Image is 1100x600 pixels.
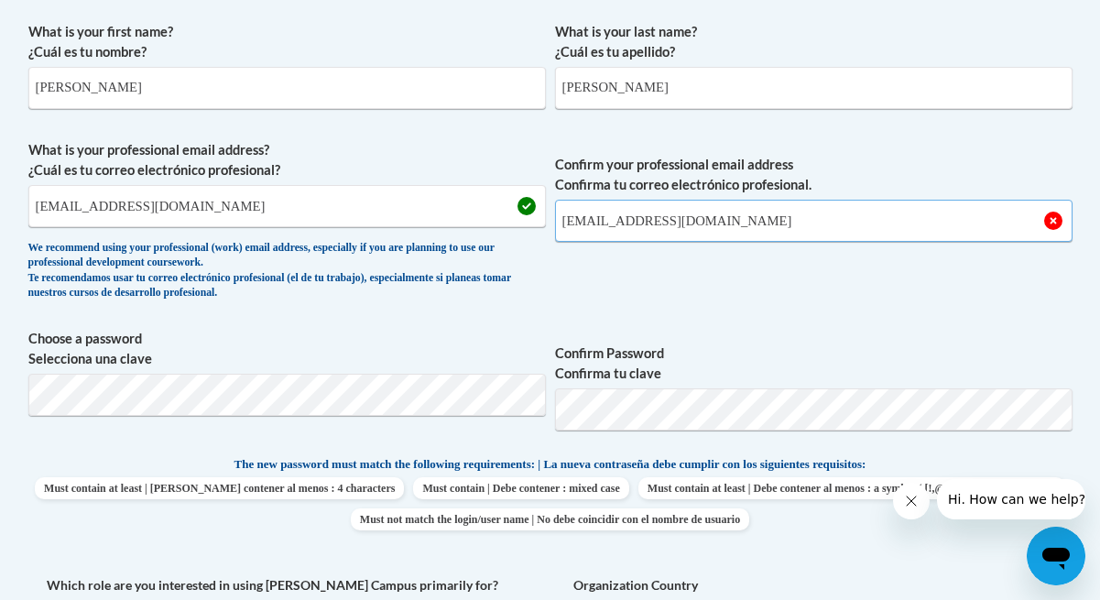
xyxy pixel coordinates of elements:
[555,200,1073,242] input: Required
[28,185,546,227] input: Metadata input
[1027,527,1085,585] iframe: Button to launch messaging window
[28,22,546,62] label: What is your first name? ¿Cuál es tu nombre?
[351,508,749,530] span: Must not match the login/user name | No debe coincidir con el nombre de usuario
[555,22,1073,62] label: What is your last name? ¿Cuál es tu apellido?
[28,67,546,109] input: Metadata input
[555,67,1073,109] input: Metadata input
[28,241,546,301] div: We recommend using your professional (work) email address, especially if you are planning to use ...
[234,456,866,473] span: The new password must match the following requirements: | La nueva contraseña debe cumplir con lo...
[638,477,1065,499] span: Must contain at least | Debe contener al menos : a symbol (.[!,@,#,$,%,^,&,*,?,_,~,-,(,)])
[413,477,628,499] span: Must contain | Debe contener : mixed case
[555,344,1073,384] label: Confirm Password Confirma tu clave
[937,479,1085,519] iframe: Message from company
[28,329,546,369] label: Choose a password Selecciona una clave
[28,140,546,180] label: What is your professional email address? ¿Cuál es tu correo electrónico profesional?
[555,155,1073,195] label: Confirm your professional email address Confirma tu correo electrónico profesional.
[35,477,404,499] span: Must contain at least | [PERSON_NAME] contener al menos : 4 characters
[893,483,930,519] iframe: Close message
